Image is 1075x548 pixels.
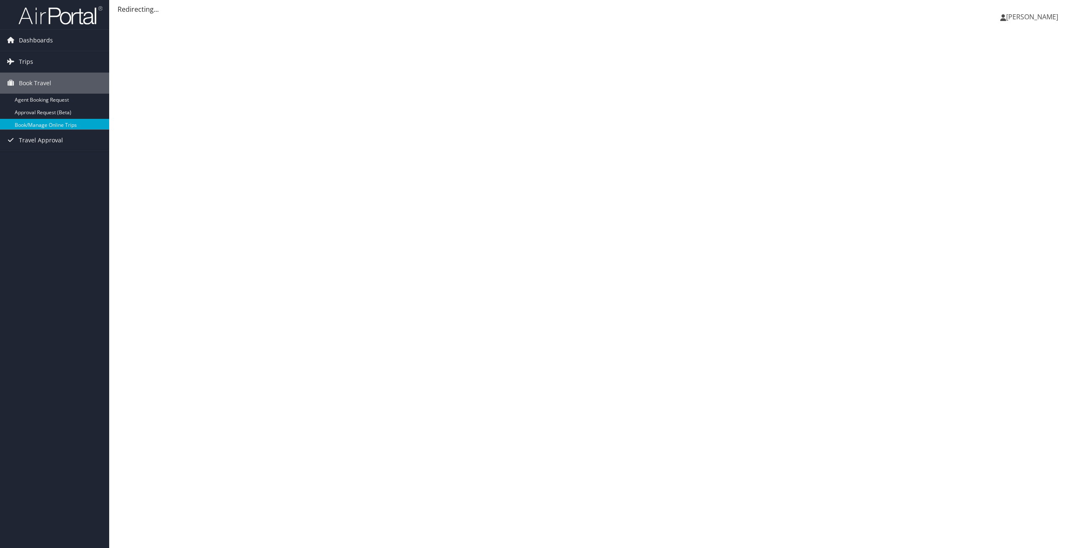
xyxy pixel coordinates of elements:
span: Trips [19,51,33,72]
div: Redirecting... [118,4,1067,14]
span: Travel Approval [19,130,63,151]
a: [PERSON_NAME] [1000,4,1067,29]
span: Dashboards [19,30,53,51]
img: airportal-logo.png [18,5,102,25]
span: Book Travel [19,73,51,94]
span: [PERSON_NAME] [1006,12,1058,21]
